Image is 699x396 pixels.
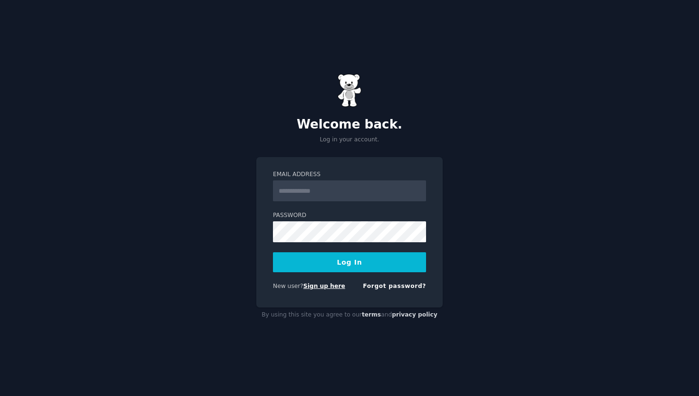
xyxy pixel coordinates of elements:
[303,283,345,289] a: Sign up here
[338,74,361,107] img: Gummy Bear
[256,307,443,323] div: By using this site you agree to our and
[363,283,426,289] a: Forgot password?
[392,311,437,318] a: privacy policy
[256,136,443,144] p: Log in your account.
[256,117,443,132] h2: Welcome back.
[273,252,426,272] button: Log In
[362,311,381,318] a: terms
[273,211,426,220] label: Password
[273,283,303,289] span: New user?
[273,170,426,179] label: Email Address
